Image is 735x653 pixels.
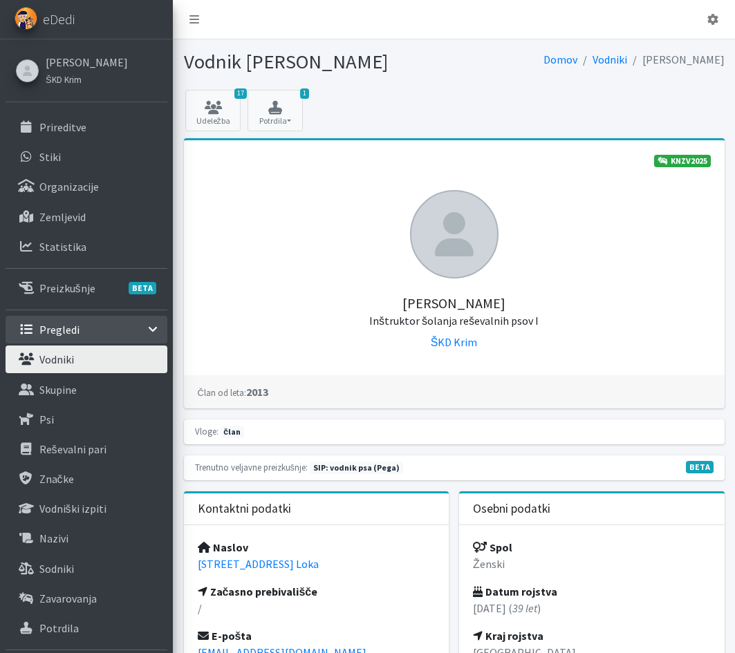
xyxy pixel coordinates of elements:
[6,614,167,642] a: Potrdila
[6,173,167,200] a: Organizacije
[198,540,248,554] strong: Naslov
[195,462,308,473] small: Trenutno veljavne preizkušnje:
[198,387,246,398] small: Član od leta:
[473,600,711,616] p: [DATE] ( )
[369,314,539,328] small: Inštruktor šolanja reševalnih psov I
[473,629,543,643] strong: Kraj rojstva
[6,274,167,302] a: PreizkušnjeBETA
[6,233,167,261] a: Statistika
[6,346,167,373] a: Vodniki
[46,54,128,70] a: [PERSON_NAME]
[221,426,244,438] span: član
[6,113,167,141] a: Prireditve
[512,601,537,615] em: 39 let
[473,540,512,554] strong: Spol
[473,585,557,598] strong: Datum rojstva
[43,9,75,30] span: eDedi
[6,376,167,404] a: Skupine
[6,524,167,552] a: Nazivi
[686,461,714,473] span: V fazi razvoja
[39,442,106,456] p: Reševalni pari
[39,240,86,254] p: Statistika
[198,600,436,616] p: /
[300,88,309,99] span: 1
[234,88,247,99] span: 17
[39,592,97,605] p: Zavarovanja
[39,352,74,366] p: Vodniki
[310,462,403,474] span: Naslednja preizkušnja: jesen 2025
[543,53,577,66] a: Domov
[184,50,449,74] h1: Vodnik [PERSON_NAME]
[39,472,74,486] p: Značke
[6,143,167,171] a: Stiki
[6,316,167,343] a: Pregledi
[39,150,61,164] p: Stiki
[6,435,167,463] a: Reševalni pari
[627,50,725,70] li: [PERSON_NAME]
[39,562,74,576] p: Sodniki
[6,465,167,493] a: Značke
[654,155,711,167] a: KNZV2025
[6,406,167,433] a: Psi
[129,282,156,294] span: BETA
[6,555,167,583] a: Sodniki
[39,120,86,134] p: Prireditve
[473,502,550,516] h3: Osebni podatki
[198,385,268,399] strong: 2013
[473,556,711,572] p: Ženski
[198,502,291,516] h3: Kontaktni podatki
[39,210,86,224] p: Zemljevid
[15,7,37,30] img: eDedi
[46,70,128,87] a: ŠKD Krim
[431,335,478,349] a: ŠKD Krim
[39,502,106,515] p: Vodniški izpiti
[39,621,79,635] p: Potrdila
[6,203,167,231] a: Zemljevid
[248,90,303,131] button: 1 Potrdila
[39,413,54,426] p: Psi
[198,278,711,328] h5: [PERSON_NAME]
[46,74,82,85] small: ŠKD Krim
[39,531,68,545] p: Nazivi
[39,180,99,193] p: Organizacije
[185,90,241,131] a: 17 Udeležba
[593,53,627,66] a: Vodniki
[198,585,318,598] strong: Začasno prebivališče
[6,585,167,612] a: Zavarovanja
[195,426,218,437] small: Vloge:
[39,281,95,295] p: Preizkušnje
[39,383,77,397] p: Skupine
[198,629,252,643] strong: E-pošta
[6,495,167,522] a: Vodniški izpiti
[39,323,80,337] p: Pregledi
[198,557,319,571] a: [STREET_ADDRESS] Loka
